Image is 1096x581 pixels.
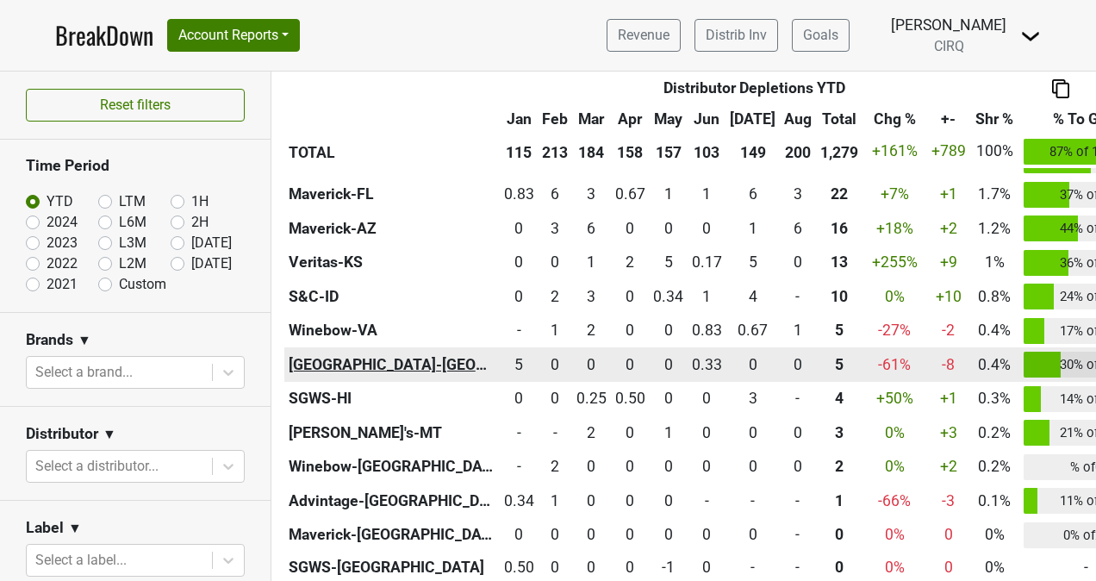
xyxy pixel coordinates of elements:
div: 0 [692,523,722,546]
td: 0 [688,415,726,450]
td: 0 [611,347,650,382]
th: 157 [649,134,688,168]
th: 103 [688,134,726,168]
td: 0.34 [649,279,688,314]
td: 0.4% [970,314,1020,348]
td: 0 [726,518,781,553]
div: 0 [576,353,607,376]
div: - [784,387,812,409]
td: 100% [970,134,1020,168]
div: 0.67 [615,183,645,205]
a: BreakDown [55,17,153,53]
div: [PERSON_NAME] [891,14,1006,36]
th: 22.085 [816,178,862,212]
td: 0 % [862,518,927,553]
div: - [504,319,534,341]
td: 0 [780,279,816,314]
div: 0 [653,353,683,376]
td: 1.7% [970,178,1020,212]
label: 2H [191,212,209,233]
td: 0 [780,484,816,518]
div: 6 [542,183,568,205]
td: 0.834 [500,178,539,212]
td: 0 [780,246,816,280]
td: -27 % [862,314,927,348]
div: 0.34 [653,285,683,308]
div: 3 [820,422,858,444]
td: 1 [780,314,816,348]
th: 1,279 [816,134,862,168]
td: 3.001 [539,211,573,246]
td: 0.8% [970,279,1020,314]
td: 0 [611,211,650,246]
div: 4 [730,285,775,308]
th: Total: activate to sort column ascending [816,103,862,134]
div: 0 [784,422,812,444]
div: 1 [692,285,722,308]
label: 2021 [47,274,78,295]
td: 0 [688,382,726,416]
div: +1 [931,183,966,205]
div: 0 [615,353,645,376]
td: 1 [726,211,781,246]
div: 1 [784,319,812,341]
span: ▼ [68,518,82,539]
td: +18 % [862,211,927,246]
div: 0 [615,285,645,308]
td: 0 [500,518,539,553]
th: 158 [611,134,650,168]
div: 0 [692,455,722,478]
th: Distributor Depletions YTD [539,72,970,103]
td: -66 % [862,484,927,518]
div: - [542,422,568,444]
div: 2 [820,455,858,478]
td: 0.3% [970,382,1020,416]
div: 0.67 [730,319,775,341]
div: 0 [615,319,645,341]
a: Revenue [607,19,681,52]
div: 2 [542,285,568,308]
div: 1 [542,490,568,512]
div: 5 [653,251,683,273]
td: 0 [726,484,781,518]
td: 0 [611,415,650,450]
td: 0 [726,450,781,484]
td: -61 % [862,347,927,382]
div: 0 [504,251,534,273]
div: 0 [504,285,534,308]
th: Mar: activate to sort column ascending [572,103,611,134]
label: 2022 [47,253,78,274]
td: 0 [649,314,688,348]
td: 0 [539,518,573,553]
td: 2 [572,415,611,450]
td: 0 [780,450,816,484]
td: 3 [726,382,781,416]
div: 2 [576,422,607,444]
th: Maverick-FL [284,178,500,212]
th: &nbsp;: activate to sort column ascending [284,103,500,134]
th: 1.340 [816,484,862,518]
div: 0 [653,387,683,409]
div: 0 [692,217,722,240]
td: 0 [649,450,688,484]
td: 0 [688,211,726,246]
td: 0 [649,347,688,382]
th: Jun: activate to sort column ascending [688,103,726,134]
label: L6M [119,212,146,233]
td: 0 [572,450,611,484]
td: 3 [572,178,611,212]
div: -3 [931,490,966,512]
td: 0 [780,518,816,553]
td: 1.249 [649,178,688,212]
div: 10 [820,285,858,308]
img: Dropdown Menu [1020,26,1041,47]
th: TOTAL [284,134,500,168]
td: 0.1% [970,484,1020,518]
td: 1 [688,178,726,212]
div: 0 [692,387,722,409]
div: 13 [820,251,858,273]
div: 16 [820,217,858,240]
td: 0 % [862,415,927,450]
h3: Brands [26,331,73,349]
label: 2024 [47,212,78,233]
